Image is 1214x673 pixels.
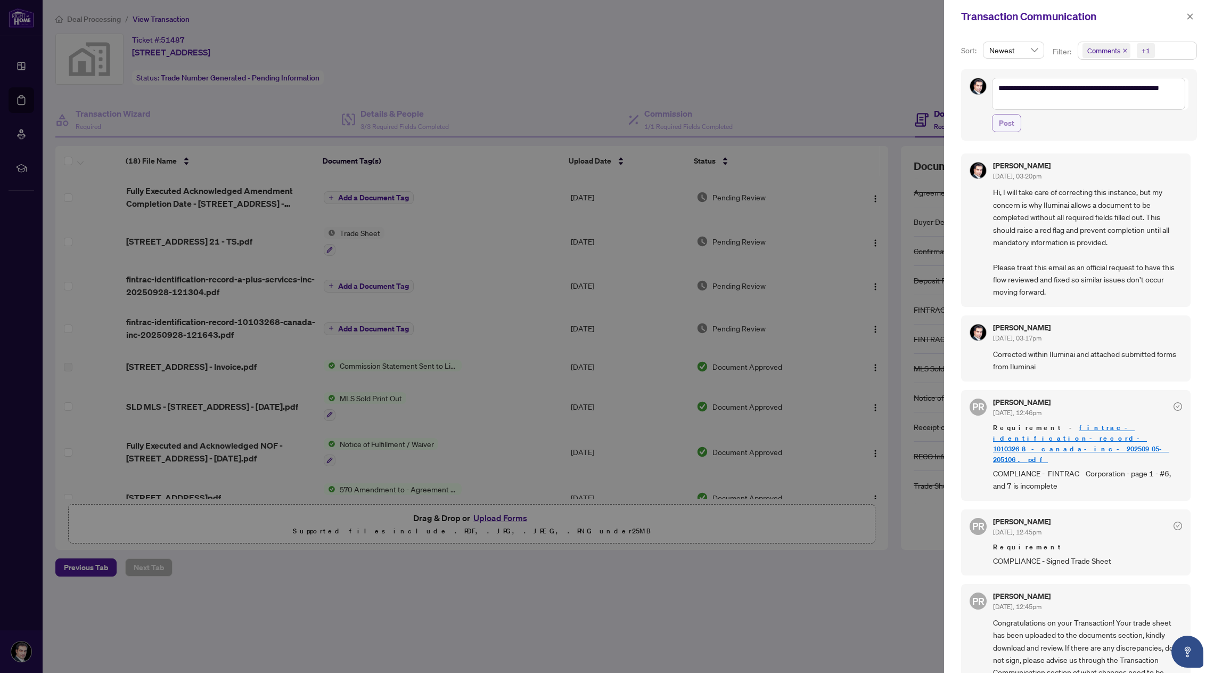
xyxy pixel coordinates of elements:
[1053,46,1073,58] p: Filter:
[1186,13,1194,20] span: close
[993,409,1041,417] span: [DATE], 12:46pm
[993,348,1182,373] span: Corrected within Iluminai and attached submitted forms from Iluminai
[961,9,1183,25] div: Transaction Communication
[1174,522,1182,530] span: check-circle
[993,467,1182,492] span: COMPLIANCE - FINTRAC Corporation - page 1 - #6, and 7 is incomplete
[1087,45,1120,56] span: Comments
[1174,402,1182,411] span: check-circle
[970,163,986,179] img: Profile Icon
[999,115,1014,132] span: Post
[970,78,986,94] img: Profile Icon
[970,325,986,340] img: Profile Icon
[993,162,1051,169] h5: [PERSON_NAME]
[993,186,1182,298] span: Hi, I will take care of correcting this instance, but my concern is why Iluminai allows a documen...
[989,42,1038,58] span: Newest
[993,172,1041,180] span: [DATE], 03:20pm
[1142,45,1150,56] div: +1
[992,114,1021,132] button: Post
[993,423,1182,465] span: Requirement -
[972,594,985,609] span: PR
[993,518,1051,525] h5: [PERSON_NAME]
[993,593,1051,600] h5: [PERSON_NAME]
[972,518,985,533] span: PR
[1082,43,1130,58] span: Comments
[961,45,979,56] p: Sort:
[993,334,1041,342] span: [DATE], 03:17pm
[1171,636,1203,668] button: Open asap
[993,528,1041,536] span: [DATE], 12:45pm
[993,399,1051,406] h5: [PERSON_NAME]
[993,555,1182,567] span: COMPLIANCE - Signed Trade Sheet
[1122,48,1128,53] span: close
[993,324,1051,331] h5: [PERSON_NAME]
[993,542,1182,553] span: Requirement
[993,423,1169,464] a: fintrac-identification-record-10103268-canada-inc-20250905-205106.pdf
[972,399,985,414] span: PR
[993,603,1041,611] span: [DATE], 12:45pm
